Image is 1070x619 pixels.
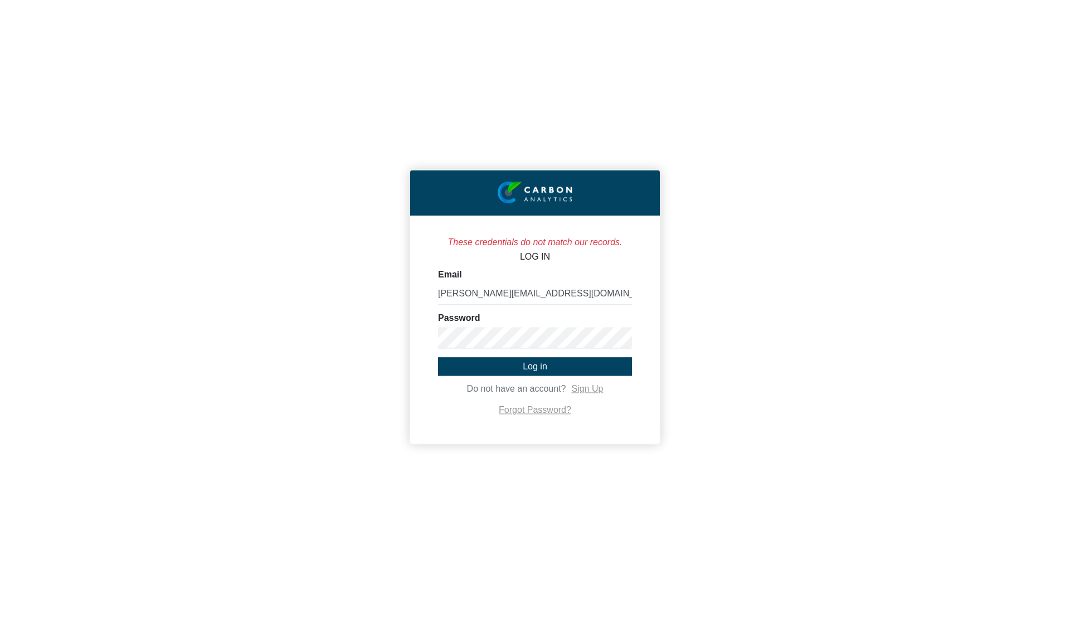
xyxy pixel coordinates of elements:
[152,343,202,358] em: Start Chat
[438,270,462,279] label: Email
[438,252,632,261] p: LOG IN
[14,136,203,160] input: Enter your email address
[571,384,603,393] a: Sign Up
[12,61,29,78] div: Navigation go back
[183,6,210,32] div: Minimize live chat window
[499,405,571,415] a: Forgot Password?
[14,103,203,128] input: Enter your last name
[467,384,566,393] span: Do not have an account?
[438,314,480,323] label: Password
[498,181,572,204] img: insight-logo-2.png
[14,169,203,334] textarea: Type your message and hit 'Enter'
[438,357,632,376] button: Log in
[523,362,547,371] span: Log in
[438,284,632,305] input: Your email address
[75,62,204,77] div: Chat with us now
[448,237,622,247] span: These credentials do not match our records.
